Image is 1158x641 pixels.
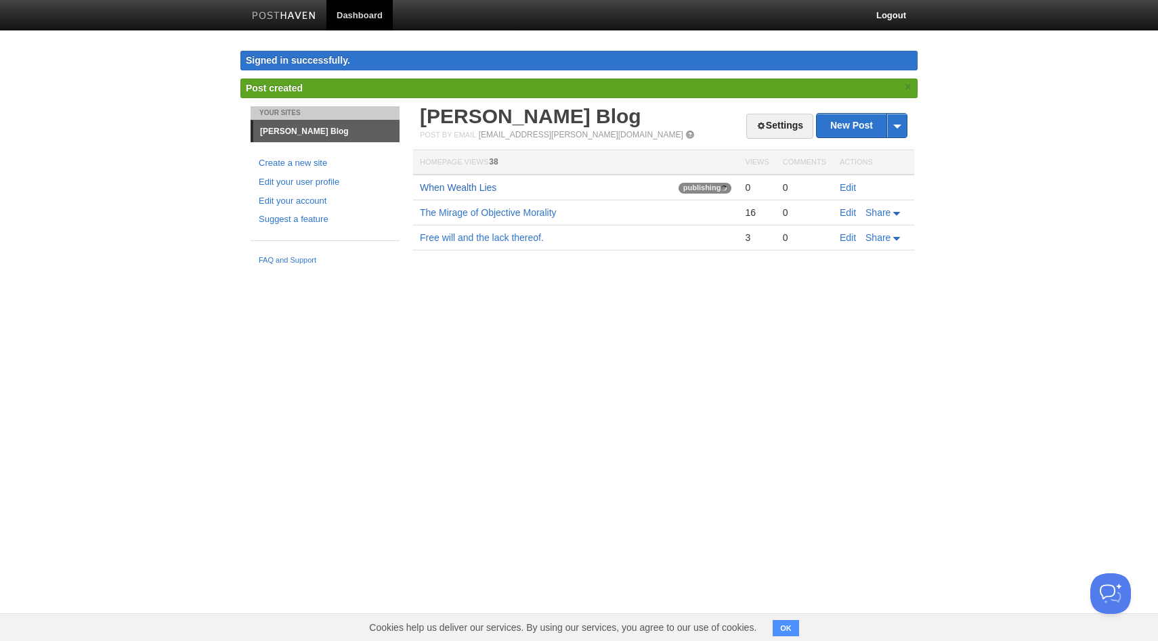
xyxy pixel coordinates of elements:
div: 16 [745,206,769,219]
a: Edit [840,182,856,193]
span: Share [865,207,891,218]
span: Cookies help us deliver our services. By using our services, you agree to our use of cookies. [356,614,770,641]
th: Actions [833,150,914,175]
a: New Post [817,114,907,137]
a: The Mirage of Objective Morality [420,207,557,218]
a: [EMAIL_ADDRESS][PERSON_NAME][DOMAIN_NAME] [479,130,683,139]
iframe: Help Scout Beacon - Open [1090,573,1131,614]
th: Comments [776,150,833,175]
div: 3 [745,231,769,244]
a: [PERSON_NAME] Blog [253,120,400,142]
div: 0 [783,231,826,244]
div: 0 [783,206,826,219]
a: Free will and the lack thereof. [420,232,544,243]
button: OK [773,620,799,636]
th: Views [738,150,775,175]
a: Create a new site [259,156,391,171]
span: Post by Email [420,131,476,139]
a: FAQ and Support [259,255,391,267]
span: Share [865,232,891,243]
a: Suggest a feature [259,213,391,227]
div: Signed in successfully. [240,51,918,70]
a: When Wealth Lies [420,182,496,193]
a: Edit [840,207,856,218]
a: [PERSON_NAME] Blog [420,105,641,127]
a: Settings [746,114,813,139]
div: 0 [783,181,826,194]
a: Edit your account [259,194,391,208]
th: Homepage Views [413,150,738,175]
span: 38 [489,157,498,167]
a: Edit your user profile [259,175,391,190]
li: Your Sites [251,106,400,120]
img: Posthaven-bar [252,12,316,22]
span: publishing [679,183,732,194]
span: Post created [246,83,303,93]
a: × [902,79,914,95]
a: Edit [840,232,856,243]
img: loading-tiny-gray.gif [721,185,727,191]
div: 0 [745,181,769,194]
